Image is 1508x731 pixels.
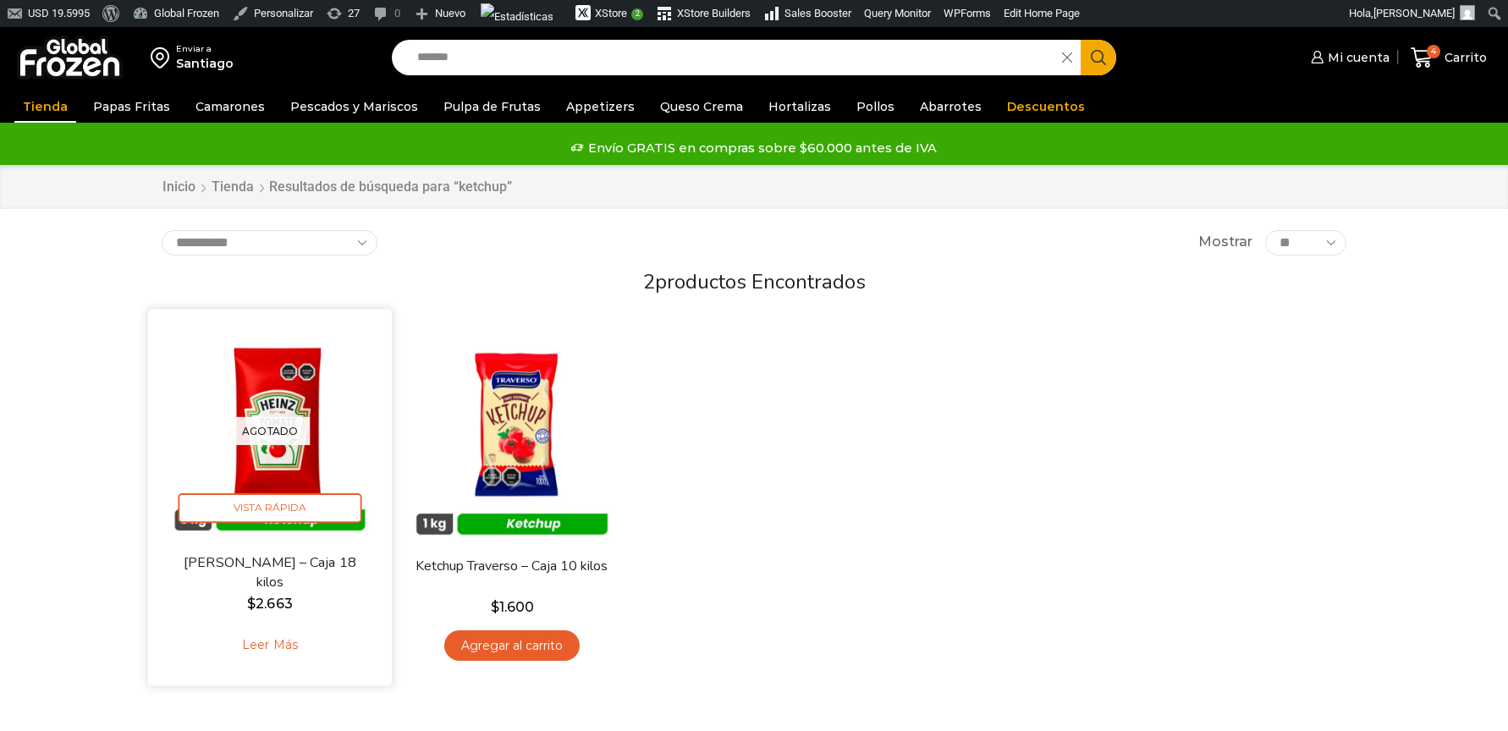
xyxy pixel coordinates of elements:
[247,595,292,611] bdi: 2.663
[760,91,839,123] a: Hortalizas
[1406,38,1491,78] a: 4 Carrito
[1427,45,1440,58] span: 4
[187,91,273,123] a: Camarones
[1440,49,1487,66] span: Carrito
[230,416,311,444] p: Agotado
[655,268,866,295] span: productos encontrados
[216,627,323,663] a: Leé más sobre “Ketchup Heinz - Caja 18 kilos”
[999,91,1093,123] a: Descuentos
[247,595,256,611] span: $
[85,91,179,123] a: Papas Fritas
[162,178,512,197] nav: Breadcrumb
[491,599,499,615] span: $
[1373,7,1455,19] span: [PERSON_NAME]
[911,91,990,123] a: Abarrotes
[558,91,643,123] a: Appetizers
[435,91,549,123] a: Pulpa de Frutas
[179,493,362,523] span: Vista Rápida
[211,178,255,197] a: Tienda
[151,43,176,72] img: address-field-icon.svg
[162,230,377,256] select: Pedido de la tienda
[162,178,196,197] a: Inicio
[652,91,751,123] a: Queso Crema
[481,3,553,30] img: Visitas de 48 horas. Haz clic para ver más estadísticas del sitio.
[595,7,627,19] span: XStore
[575,5,591,20] img: xstore
[14,91,76,123] a: Tienda
[643,268,655,295] span: 2
[1324,49,1390,66] span: Mi cuenta
[848,91,903,123] a: Pollos
[784,7,851,19] span: Sales Booster
[631,8,643,20] span: 2
[444,630,580,662] a: Agregar al carrito: “Ketchup Traverso - Caja 10 kilos”
[1307,41,1390,74] a: Mi cuenta
[176,43,234,55] div: Enviar a
[1198,233,1252,252] span: Mostrar
[415,557,609,576] a: Ketchup Traverso – Caja 10 kilos
[282,91,427,123] a: Pescados y Mariscos
[172,552,368,592] a: [PERSON_NAME] – Caja 18 kilos
[269,179,512,195] h1: Resultados de búsqueda para “ketchup”
[1081,40,1116,75] button: Search button
[176,55,234,72] div: Santiago
[677,7,751,19] span: XStore Builders
[491,599,534,615] bdi: 1.600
